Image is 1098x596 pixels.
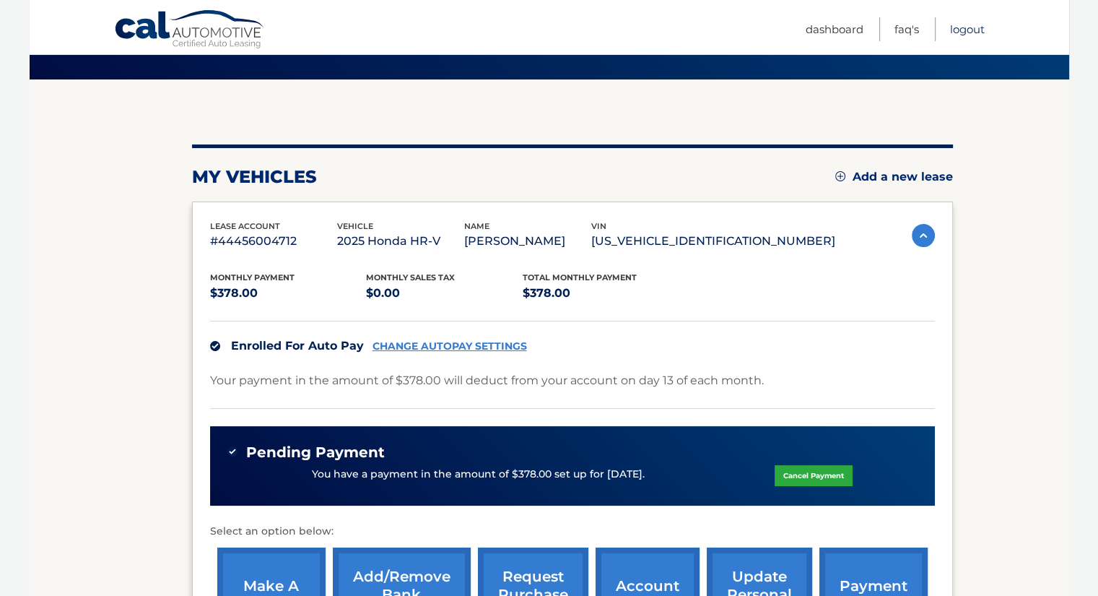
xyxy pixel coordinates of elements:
img: accordion-active.svg [912,224,935,247]
a: CHANGE AUTOPAY SETTINGS [372,340,527,353]
span: Pending Payment [246,444,385,462]
span: Monthly Payment [210,272,295,282]
span: vin [591,221,606,231]
a: Cancel Payment [775,465,853,486]
p: 2025 Honda HR-V [337,231,464,251]
a: Cal Automotive [114,9,266,51]
p: Your payment in the amount of $378.00 will deduct from your account on day 13 of each month. [210,371,764,391]
p: $0.00 [366,283,523,303]
span: Total Monthly Payment [523,272,637,282]
p: [PERSON_NAME] [464,231,591,251]
a: FAQ's [894,17,919,41]
img: check-green.svg [227,446,238,457]
span: name [464,221,489,231]
span: Enrolled For Auto Pay [231,339,364,353]
a: Add a new lease [835,170,953,184]
p: [US_VEHICLE_IDENTIFICATION_NUMBER] [591,231,835,251]
span: vehicle [337,221,373,231]
a: Logout [950,17,985,41]
p: Select an option below: [210,523,935,540]
a: Dashboard [806,17,863,41]
p: You have a payment in the amount of $378.00 set up for [DATE]. [312,467,645,483]
p: #44456004712 [210,231,337,251]
span: Monthly sales Tax [366,272,455,282]
img: add.svg [835,171,845,181]
span: lease account [210,221,280,231]
h2: my vehicles [192,166,317,188]
img: check.svg [210,341,220,351]
p: $378.00 [210,283,367,303]
p: $378.00 [523,283,679,303]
